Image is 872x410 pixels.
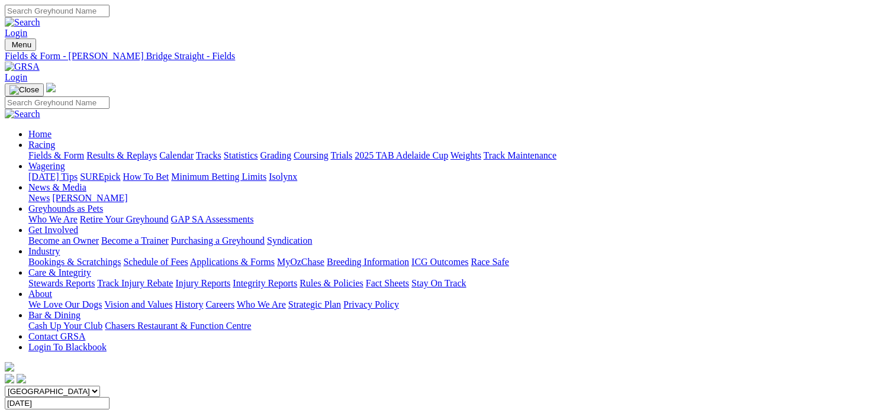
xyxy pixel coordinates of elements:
span: Menu [12,40,31,49]
img: Search [5,17,40,28]
a: Isolynx [269,172,297,182]
a: Login To Blackbook [28,342,107,352]
a: About [28,289,52,299]
div: Bar & Dining [28,321,867,331]
a: MyOzChase [277,257,324,267]
div: Wagering [28,172,867,182]
a: News [28,193,50,203]
img: logo-grsa-white.png [5,362,14,372]
a: We Love Our Dogs [28,299,102,309]
a: Trials [330,150,352,160]
a: [PERSON_NAME] [52,193,127,203]
img: Close [9,85,39,95]
a: Breeding Information [327,257,409,267]
div: Greyhounds as Pets [28,214,867,225]
a: News & Media [28,182,86,192]
a: Coursing [294,150,329,160]
a: Weights [451,150,481,160]
a: Stay On Track [411,278,466,288]
a: Become a Trainer [101,235,169,246]
a: Bar & Dining [28,310,81,320]
img: twitter.svg [17,374,26,383]
a: GAP SA Assessments [171,214,254,224]
a: Track Injury Rebate [97,278,173,288]
a: Racing [28,140,55,150]
a: Results & Replays [86,150,157,160]
a: Who We Are [28,214,78,224]
div: About [28,299,867,310]
a: Contact GRSA [28,331,85,341]
a: Fact Sheets [366,278,409,288]
a: [DATE] Tips [28,172,78,182]
a: Login [5,28,27,38]
input: Search [5,5,110,17]
a: Applications & Forms [190,257,275,267]
a: Integrity Reports [233,278,297,288]
a: Cash Up Your Club [28,321,102,331]
div: Get Involved [28,235,867,246]
a: Tracks [196,150,221,160]
a: Become an Owner [28,235,99,246]
input: Select date [5,397,110,409]
a: Care & Integrity [28,267,91,277]
img: facebook.svg [5,374,14,383]
button: Toggle navigation [5,83,44,96]
a: Wagering [28,161,65,171]
a: Greyhounds as Pets [28,204,103,214]
a: Stewards Reports [28,278,95,288]
a: Calendar [159,150,194,160]
a: Chasers Restaurant & Function Centre [105,321,251,331]
div: Racing [28,150,867,161]
a: 2025 TAB Adelaide Cup [355,150,448,160]
a: Fields & Form - [PERSON_NAME] Bridge Straight - Fields [5,51,867,62]
a: Injury Reports [175,278,230,288]
a: Statistics [224,150,258,160]
img: GRSA [5,62,40,72]
a: Purchasing a Greyhound [171,235,265,246]
a: Syndication [267,235,312,246]
a: Privacy Policy [343,299,399,309]
a: Grading [260,150,291,160]
input: Search [5,96,110,109]
a: Who We Are [237,299,286,309]
a: Industry [28,246,60,256]
div: Industry [28,257,867,267]
a: Careers [205,299,234,309]
a: How To Bet [123,172,169,182]
img: logo-grsa-white.png [46,83,56,92]
button: Toggle navigation [5,38,36,51]
a: Minimum Betting Limits [171,172,266,182]
a: Track Maintenance [484,150,556,160]
a: Strategic Plan [288,299,341,309]
a: Schedule of Fees [123,257,188,267]
a: Bookings & Scratchings [28,257,121,267]
img: Search [5,109,40,120]
a: Retire Your Greyhound [80,214,169,224]
a: ICG Outcomes [411,257,468,267]
a: Fields & Form [28,150,84,160]
a: Race Safe [471,257,509,267]
a: History [175,299,203,309]
a: Rules & Policies [300,278,363,288]
a: Login [5,72,27,82]
a: Get Involved [28,225,78,235]
div: Care & Integrity [28,278,867,289]
div: News & Media [28,193,867,204]
a: Home [28,129,52,139]
a: SUREpick [80,172,120,182]
a: Vision and Values [104,299,172,309]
